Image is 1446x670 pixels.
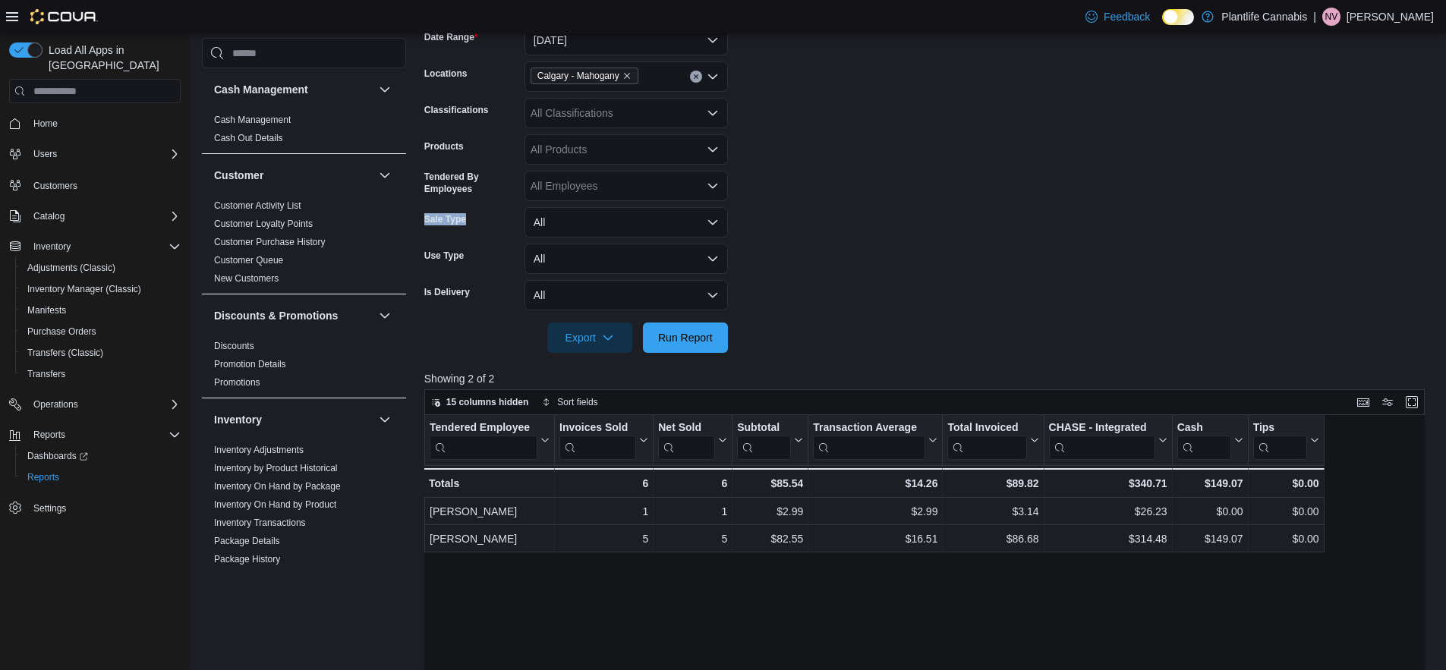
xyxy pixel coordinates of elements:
a: New Customers [214,273,279,284]
a: Customer Queue [214,255,283,266]
a: Promotion Details [214,359,286,370]
span: Purchase Orders [21,322,181,341]
div: Total Invoiced [947,421,1026,436]
button: Users [27,145,63,163]
div: 1 [658,502,727,521]
a: Settings [27,499,72,517]
label: Tendered By Employees [424,171,518,195]
span: Reports [33,429,65,441]
span: Dark Mode [1162,25,1163,26]
a: Transfers (Classic) [21,344,109,362]
h3: Discounts & Promotions [214,308,338,323]
div: Cash [1177,421,1230,436]
div: Tendered Employee [430,421,537,436]
div: $0.00 [1252,474,1318,492]
span: Adjustments (Classic) [21,259,181,277]
label: Products [424,140,464,153]
span: Customers [27,175,181,194]
label: Classifications [424,104,489,116]
button: Open list of options [707,180,719,192]
label: Is Delivery [424,286,470,298]
div: $0.00 [1177,502,1243,521]
label: Use Type [424,250,464,262]
div: 6 [658,474,727,492]
span: Transfers (Classic) [21,344,181,362]
div: Customer [202,197,406,294]
span: Adjustments (Classic) [27,262,115,274]
span: Catalog [33,210,65,222]
button: Cash [1177,421,1243,460]
button: Inventory [376,410,394,429]
span: Transfers [27,368,65,380]
button: Operations [3,394,187,415]
span: Inventory On Hand by Package [214,480,341,492]
a: Discounts [214,341,254,351]
span: Home [27,114,181,133]
button: Reports [15,467,187,488]
button: Transfers (Classic) [15,342,187,363]
button: Cash Management [376,80,394,99]
div: Transaction Average [813,421,925,460]
div: $2.99 [737,502,803,521]
span: Promotions [214,376,260,388]
a: Inventory by Product Historical [214,463,338,473]
a: Dashboards [15,445,187,467]
span: Dashboards [27,450,88,462]
p: [PERSON_NAME] [1347,8,1434,26]
div: Subtotal [737,421,791,436]
button: Customers [3,174,187,196]
span: Export [556,322,623,353]
a: Customers [27,177,83,195]
span: Reports [21,468,181,486]
button: Export [547,322,632,353]
button: Inventory [27,237,77,256]
p: Plantlife Cannabis [1221,8,1307,26]
button: Operations [27,395,84,414]
h3: Customer [214,168,263,183]
div: Net Sold [658,421,715,460]
a: Package History [214,554,280,565]
p: | [1313,8,1316,26]
button: Inventory [214,412,373,427]
div: $89.82 [947,474,1038,492]
div: Total Invoiced [947,421,1026,460]
button: [DATE] [525,25,728,55]
button: Adjustments (Classic) [15,257,187,278]
span: Operations [33,398,78,410]
a: Purchase Orders [21,322,102,341]
a: Dashboards [21,447,94,465]
button: Transfers [15,363,187,385]
span: Operations [27,395,181,414]
a: Reports [21,468,65,486]
div: 5 [658,530,727,548]
button: Open list of options [707,143,719,156]
a: Feedback [1079,2,1156,32]
span: Reports [27,471,59,483]
div: 1 [559,502,648,521]
span: Reports [27,426,181,444]
span: Calgary - Mahogany [537,68,619,83]
span: Inventory Manager (Classic) [27,283,141,295]
span: Customer Queue [214,254,283,266]
span: Customers [33,180,77,192]
div: Invoices Sold [559,421,636,460]
a: Manifests [21,301,72,319]
span: Cash Management [214,114,291,126]
button: Settings [3,497,187,519]
span: Customer Purchase History [214,236,326,248]
button: Clear input [690,71,702,83]
button: Run Report [643,322,728,353]
span: Customer Loyalty Points [214,218,313,230]
span: New Customers [214,272,279,285]
div: [PERSON_NAME] [430,530,550,548]
button: Home [3,112,187,134]
a: Home [27,115,64,133]
button: Inventory [3,236,187,257]
label: Sale Type [424,213,466,225]
span: Catalog [27,207,181,225]
div: $314.48 [1048,530,1167,548]
a: Inventory Transactions [214,517,306,528]
a: Customer Activity List [214,200,301,211]
div: $3.14 [947,502,1038,521]
button: Reports [3,424,187,445]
